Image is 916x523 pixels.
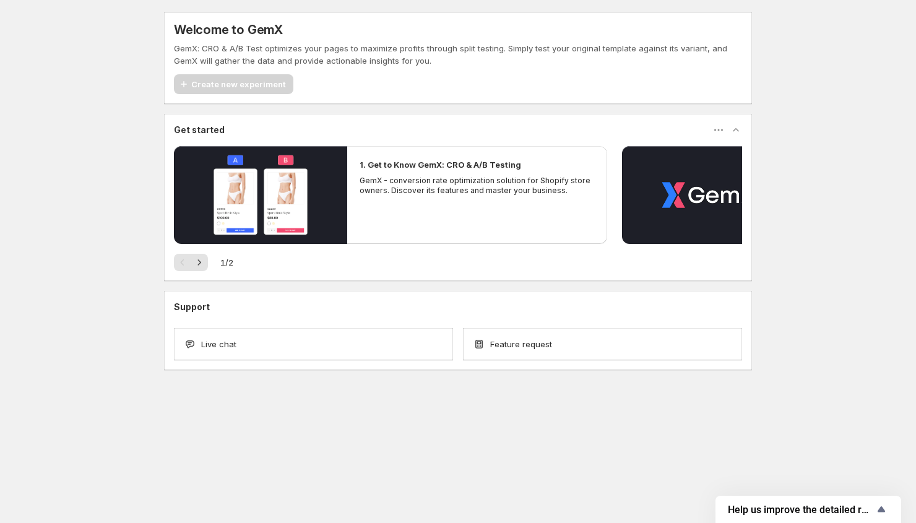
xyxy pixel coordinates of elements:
[174,42,742,67] p: GemX: CRO & A/B Test optimizes your pages to maximize profits through split testing. Simply test ...
[174,124,225,136] h3: Get started
[220,256,233,269] span: 1 / 2
[174,301,210,313] h3: Support
[728,504,874,516] span: Help us improve the detailed report for A/B campaigns
[728,502,889,517] button: Show survey - Help us improve the detailed report for A/B campaigns
[490,338,552,350] span: Feature request
[360,176,595,196] p: GemX - conversion rate optimization solution for Shopify store owners. Discover its features and ...
[201,338,236,350] span: Live chat
[174,22,283,37] h5: Welcome to GemX
[360,158,521,171] h2: 1. Get to Know GemX: CRO & A/B Testing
